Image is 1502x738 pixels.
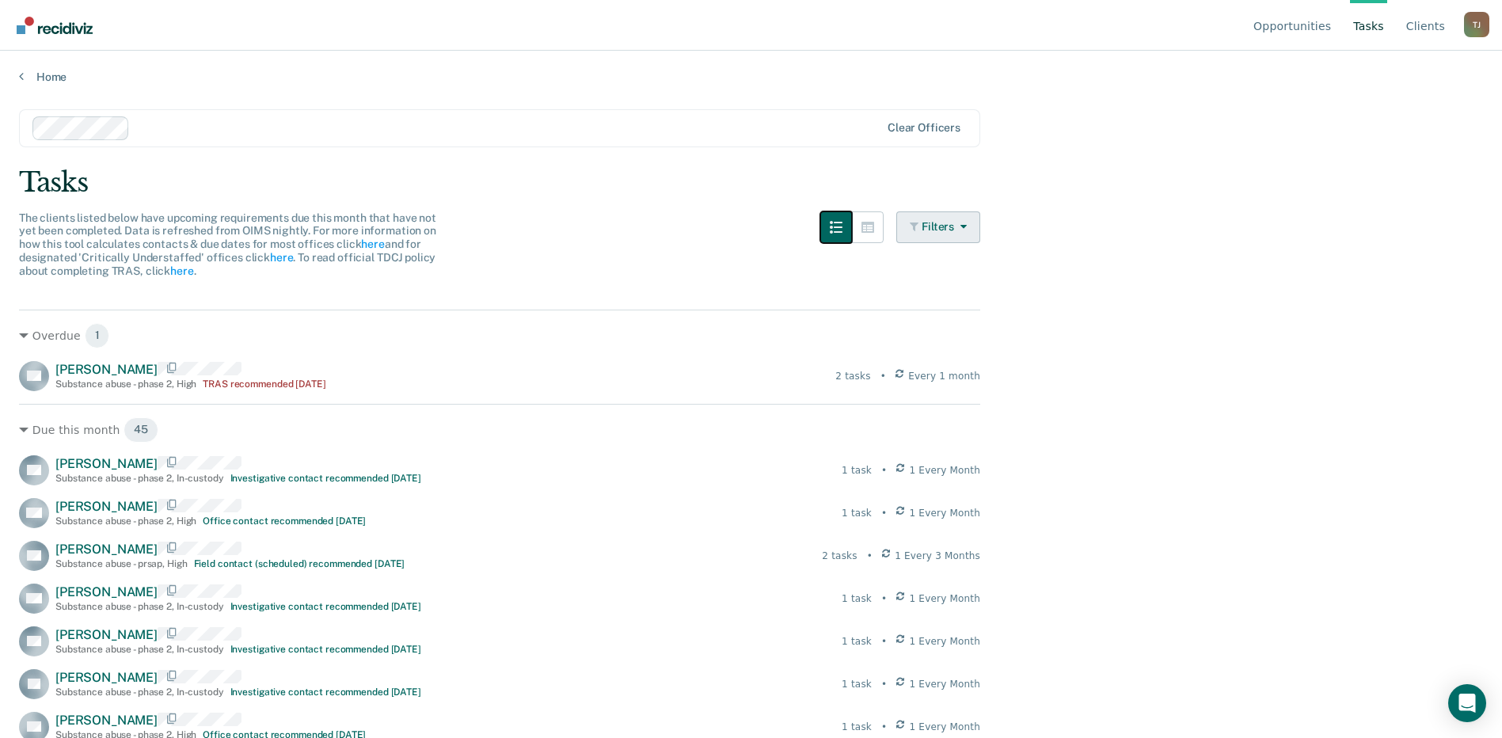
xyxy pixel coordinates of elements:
[55,644,224,655] div: Substance abuse - phase 2 , In-custody
[55,627,158,642] span: [PERSON_NAME]
[55,473,224,484] div: Substance abuse - phase 2 , In-custody
[910,634,981,649] span: 1 Every Month
[822,549,857,563] div: 2 tasks
[910,506,981,520] span: 1 Every Month
[881,720,887,734] div: •
[230,687,421,698] div: Investigative contact recommended [DATE]
[842,634,872,649] div: 1 task
[230,473,421,484] div: Investigative contact recommended [DATE]
[194,558,405,569] div: Field contact (scheduled) recommended [DATE]
[895,549,980,563] span: 1 Every 3 Months
[910,463,981,477] span: 1 Every Month
[55,584,158,599] span: [PERSON_NAME]
[881,634,887,649] div: •
[881,463,887,477] div: •
[19,70,1483,84] a: Home
[19,323,980,348] div: Overdue 1
[270,251,293,264] a: here
[55,379,196,390] div: Substance abuse - phase 2 , High
[910,677,981,691] span: 1 Every Month
[881,592,887,606] div: •
[888,121,960,135] div: Clear officers
[203,379,325,390] div: TRAS recommended [DATE]
[867,549,873,563] div: •
[19,166,1483,199] div: Tasks
[230,601,421,612] div: Investigative contact recommended [DATE]
[55,362,158,377] span: [PERSON_NAME]
[55,713,158,728] span: [PERSON_NAME]
[55,558,188,569] div: Substance abuse - prsap , High
[842,506,872,520] div: 1 task
[55,542,158,557] span: [PERSON_NAME]
[881,506,887,520] div: •
[170,264,193,277] a: here
[1464,12,1489,37] button: Profile dropdown button
[17,17,93,34] img: Recidiviz
[85,323,110,348] span: 1
[55,456,158,471] span: [PERSON_NAME]
[55,515,196,527] div: Substance abuse - phase 2 , High
[19,211,436,277] span: The clients listed below have upcoming requirements due this month that have not yet been complet...
[1448,684,1486,722] div: Open Intercom Messenger
[19,417,980,443] div: Due this month 45
[55,601,224,612] div: Substance abuse - phase 2 , In-custody
[203,515,366,527] div: Office contact recommended [DATE]
[910,592,981,606] span: 1 Every Month
[842,720,872,734] div: 1 task
[55,670,158,685] span: [PERSON_NAME]
[1464,12,1489,37] div: T J
[835,369,870,383] div: 2 tasks
[842,592,872,606] div: 1 task
[55,499,158,514] span: [PERSON_NAME]
[910,720,981,734] span: 1 Every Month
[896,211,980,243] button: Filters
[842,463,872,477] div: 1 task
[908,369,980,383] span: Every 1 month
[880,369,886,383] div: •
[230,644,421,655] div: Investigative contact recommended [DATE]
[881,677,887,691] div: •
[842,677,872,691] div: 1 task
[124,417,158,443] span: 45
[55,687,224,698] div: Substance abuse - phase 2 , In-custody
[361,238,384,250] a: here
